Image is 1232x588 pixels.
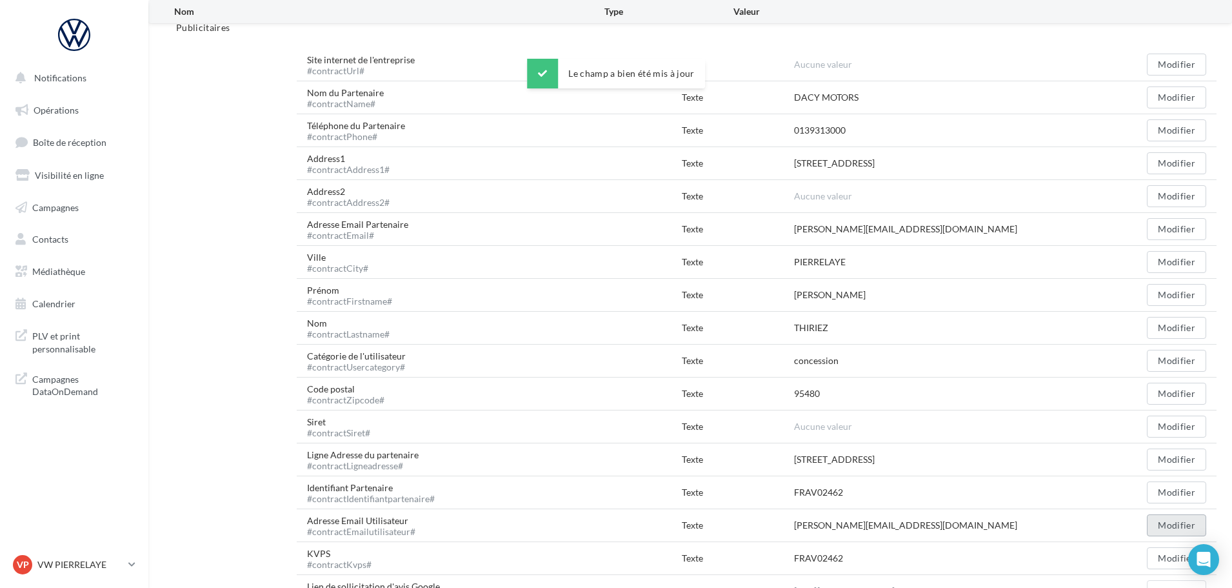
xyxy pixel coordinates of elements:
[307,54,425,76] div: Site internet de l'entreprise
[794,223,1017,236] div: [PERSON_NAME][EMAIL_ADDRESS][DOMAIN_NAME]
[307,231,408,240] div: #contractEmail#
[307,383,395,405] div: Code postal
[32,234,68,245] span: Contacts
[307,185,400,207] div: Address2
[682,190,794,203] div: Texte
[794,453,875,466] div: [STREET_ADDRESS]
[8,65,135,92] button: Notifications
[794,157,875,170] div: [STREET_ADDRESS]
[682,91,794,104] div: Texte
[307,86,394,108] div: Nom du Partenaire
[307,482,445,503] div: Identifiant Partenaire
[682,256,794,269] div: Texte
[1147,86,1206,108] button: Modifier
[35,170,104,181] span: Visibilité en ligne
[794,321,828,334] div: THIRIEZ
[33,137,106,148] span: Boîte de réception
[682,289,794,301] div: Texte
[682,124,794,137] div: Texte
[682,58,794,71] div: URL
[307,350,416,372] div: Catégorie de l'utilisateur
[682,420,794,433] div: Texte
[307,363,406,372] div: #contractUsercategory#
[8,365,141,403] a: Campagnes DataOnDemand
[794,59,852,70] span: Aucune valeur
[794,256,846,269] div: PIERRELAYE
[8,226,141,253] a: Contacts
[794,387,820,400] div: 95480
[8,290,141,318] a: Calendrier
[307,396,384,405] div: #contractZipcode#
[1147,152,1206,174] button: Modifier
[32,266,85,277] span: Médiathèque
[1147,449,1206,471] button: Modifier
[307,317,400,339] div: Nom
[8,258,141,285] a: Médiathèque
[794,552,843,565] div: FRAV02462
[307,416,381,438] div: Siret
[1147,482,1206,503] button: Modifier
[682,453,794,466] div: Texte
[176,22,230,33] span: Publicitaires
[794,421,852,432] span: Aucune valeur
[1147,218,1206,240] button: Modifier
[307,461,419,471] div: #contractLigneadresse#
[307,449,429,471] div: Ligne Adresse du partenaire
[794,289,866,301] div: [PERSON_NAME]
[1147,54,1206,76] button: Modifier
[307,99,384,108] div: #contractName#
[682,223,794,236] div: Texte
[10,553,138,577] a: VP VW PIERRELAYE
[794,486,843,499] div: FRAV02462
[682,354,794,367] div: Texte
[682,387,794,400] div: Texte
[307,547,382,569] div: KVPS
[1147,547,1206,569] button: Modifier
[604,5,733,18] div: Type
[174,5,604,18] div: Nom
[8,128,141,156] a: Boîte de réception
[17,558,29,571] span: VP
[8,322,141,360] a: PLV et print personnalisable
[8,97,141,124] a: Opérations
[794,354,839,367] div: concession
[794,124,846,137] div: 0139313000
[682,157,794,170] div: Texte
[1147,383,1206,405] button: Modifier
[682,321,794,334] div: Texte
[1147,119,1206,141] button: Modifier
[32,201,79,212] span: Campagnes
[307,152,400,174] div: Address1
[527,59,705,88] div: Le champ a bien été mis à jour
[682,552,794,565] div: Texte
[307,251,379,273] div: Ville
[682,486,794,499] div: Texte
[794,190,852,201] span: Aucune valeur
[32,298,75,309] span: Calendrier
[307,494,435,503] div: #contractIdentifiantpartenaire#
[1147,251,1206,273] button: Modifier
[307,527,415,536] div: #contractEmailutilisateur#
[8,162,141,189] a: Visibilité en ligne
[307,66,415,76] div: #contractUrl#
[1188,544,1219,575] div: Open Intercom Messenger
[307,264,368,273] div: #contractCity#
[1147,284,1206,306] button: Modifier
[307,514,426,536] div: Adresse Email Utilisateur
[307,132,405,141] div: #contractPhone#
[307,198,390,207] div: #contractAddress2#
[307,284,402,306] div: Prénom
[1147,185,1206,207] button: Modifier
[32,327,133,355] span: PLV et print personnalisable
[1147,350,1206,372] button: Modifier
[733,5,1077,18] div: Valeur
[307,165,390,174] div: #contractAddress1#
[1147,514,1206,536] button: Modifier
[794,519,1017,532] div: [PERSON_NAME][EMAIL_ADDRESS][DOMAIN_NAME]
[32,370,133,398] span: Campagnes DataOnDemand
[307,330,390,339] div: #contractLastname#
[307,429,370,438] div: #contractSiret#
[307,119,415,141] div: Téléphone du Partenaire
[1147,416,1206,438] button: Modifier
[307,560,372,569] div: #contractKvps#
